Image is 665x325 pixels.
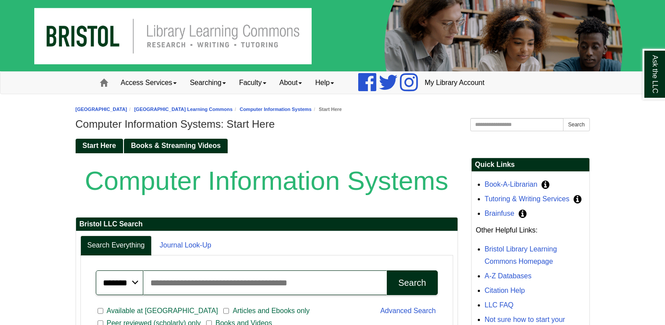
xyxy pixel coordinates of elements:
[131,142,221,149] span: Books & Streaming Videos
[240,107,312,112] a: Computer Information Systems
[485,181,538,188] a: Book-A-Librarian
[83,142,116,149] span: Start Here
[103,306,222,316] span: Available at [GEOGRAPHIC_DATA]
[380,307,436,314] a: Advanced Search
[76,118,590,130] h1: Computer Information Systems: Start Here
[485,210,515,217] a: Brainfuse
[485,245,557,265] a: Bristol Library Learning Commons Homepage
[183,72,233,94] a: Searching
[80,236,152,255] a: Search Everything
[153,236,218,255] a: Journal Look-Up
[312,105,342,114] li: Start Here
[309,72,341,94] a: Help
[85,166,448,196] font: Computer Information Systems
[223,307,229,315] input: Articles and Ebooks only
[485,272,532,280] a: A-Z Databases
[563,118,589,131] button: Search
[229,306,313,316] span: Articles and Ebooks only
[76,139,123,153] a: Start Here
[76,107,127,112] a: [GEOGRAPHIC_DATA]
[76,105,590,114] nav: breadcrumb
[485,301,514,309] a: LLC FAQ
[98,307,103,315] input: Available at [GEOGRAPHIC_DATA]
[124,139,228,153] a: Books & Streaming Videos
[398,278,426,288] div: Search
[418,72,491,94] a: My Library Account
[273,72,309,94] a: About
[76,138,590,153] div: Guide Pages
[476,224,585,236] p: Other Helpful Links:
[485,287,525,294] a: Citation Help
[76,218,458,231] h2: Bristol LLC Search
[233,72,273,94] a: Faculty
[485,195,570,203] a: Tutoring & Writing Services
[114,72,183,94] a: Access Services
[472,158,589,172] h2: Quick Links
[387,270,437,295] button: Search
[134,107,233,112] a: [GEOGRAPHIC_DATA] Learning Commons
